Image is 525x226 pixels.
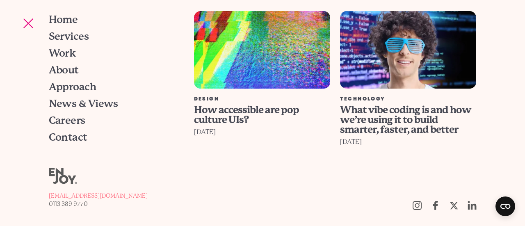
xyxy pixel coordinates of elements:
a: Follow us on Instagram [408,196,426,215]
a: How accessible are pop culture UIs? Design How accessible are pop culture UIs? [DATE] [189,11,335,201]
span: Home [49,14,78,25]
span: News & Views [49,98,118,109]
span: What vibe coding is and how we’re using it to build smarter, faster, and better [340,104,471,135]
a: Follow us on Twitter [445,196,463,215]
a: https://uk.linkedin.com/company/enjoy-digital [463,196,482,215]
a: Approach [49,78,177,95]
span: How accessible are pop culture UIs? [194,104,299,126]
a: Contact [49,129,177,146]
a: About [49,62,177,78]
a: 0113 389 9770 [49,200,148,208]
div: Technology [340,97,476,102]
span: About [49,65,79,75]
div: Design [194,97,330,102]
span: Services [49,31,89,41]
span: Careers [49,115,85,126]
button: Open CMP widget [495,196,515,216]
span: Work [49,48,76,58]
a: Home [49,11,177,28]
a: News & Views [49,95,177,112]
a: [EMAIL_ADDRESS][DOMAIN_NAME] [49,192,148,200]
img: What vibe coding is and how we’re using it to build smarter, faster, and better [340,11,476,89]
div: [DATE] [194,126,330,138]
a: Careers [49,112,177,129]
span: [EMAIL_ADDRESS][DOMAIN_NAME] [49,192,148,199]
a: Work [49,45,177,62]
img: How accessible are pop culture UIs? [194,11,330,89]
div: [DATE] [340,136,476,148]
button: Site navigation [20,15,37,32]
span: Approach [49,82,96,92]
span: 0113 389 9770 [49,201,88,207]
a: What vibe coding is and how we’re using it to build smarter, faster, and better Technology What v... [335,11,481,201]
a: Services [49,28,177,45]
a: Follow us on Facebook [426,196,445,215]
span: Contact [49,132,87,142]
